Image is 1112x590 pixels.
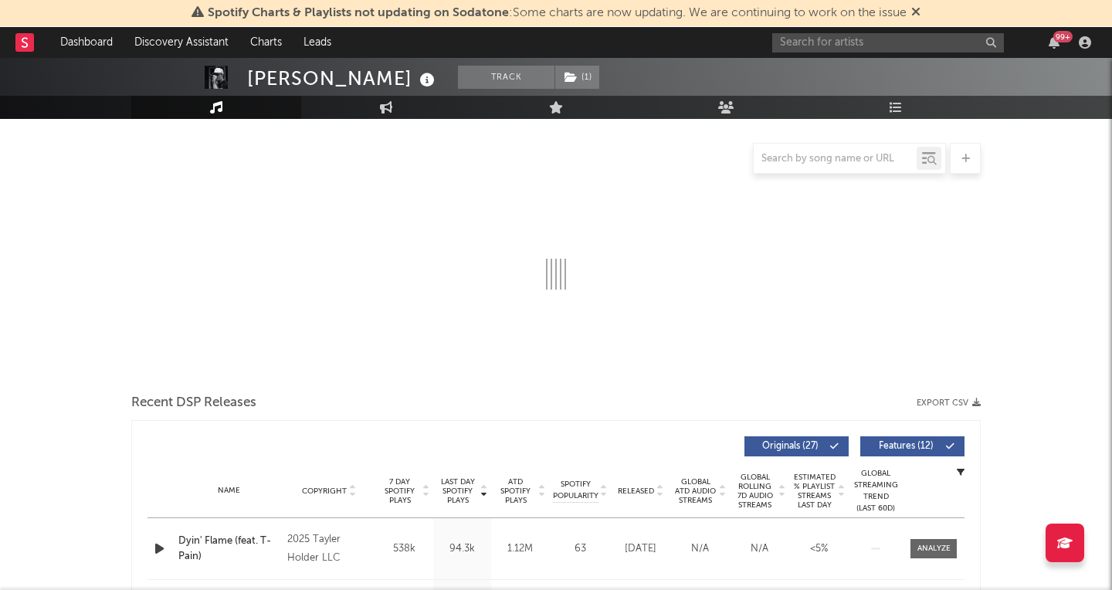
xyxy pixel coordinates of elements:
[437,477,478,505] span: Last Day Spotify Plays
[870,442,941,451] span: Features ( 12 )
[178,485,280,497] div: Name
[754,153,917,165] input: Search by song name or URL
[754,442,826,451] span: Originals ( 27 )
[553,479,598,502] span: Spotify Popularity
[495,541,545,557] div: 1.12M
[49,27,124,58] a: Dashboard
[208,7,509,19] span: Spotify Charts & Playlists not updating on Sodatone
[302,487,347,496] span: Copyright
[793,541,845,557] div: <5%
[793,473,836,510] span: Estimated % Playlist Streams Last Day
[458,66,554,89] button: Track
[437,541,487,557] div: 94.3k
[911,7,920,19] span: Dismiss
[734,473,776,510] span: Global Rolling 7D Audio Streams
[293,27,342,58] a: Leads
[1049,36,1059,49] button: 99+
[674,477,717,505] span: Global ATD Audio Streams
[772,33,1004,53] input: Search for artists
[674,541,726,557] div: N/A
[379,541,429,557] div: 538k
[917,398,981,408] button: Export CSV
[615,541,666,557] div: [DATE]
[131,394,256,412] span: Recent DSP Releases
[734,541,785,557] div: N/A
[239,27,293,58] a: Charts
[618,487,654,496] span: Released
[554,66,600,89] span: ( 1 )
[744,436,849,456] button: Originals(27)
[860,436,965,456] button: Features(12)
[124,27,239,58] a: Discovery Assistant
[379,477,420,505] span: 7 Day Spotify Plays
[853,468,899,514] div: Global Streaming Trend (Last 60D)
[495,477,536,505] span: ATD Spotify Plays
[178,534,280,564] a: Dyin' Flame (feat. T-Pain)
[1053,31,1073,42] div: 99 +
[287,531,371,568] div: 2025 Tayler Holder LLC
[553,541,607,557] div: 63
[555,66,599,89] button: (1)
[247,66,439,91] div: [PERSON_NAME]
[208,7,907,19] span: : Some charts are now updating. We are continuing to work on the issue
